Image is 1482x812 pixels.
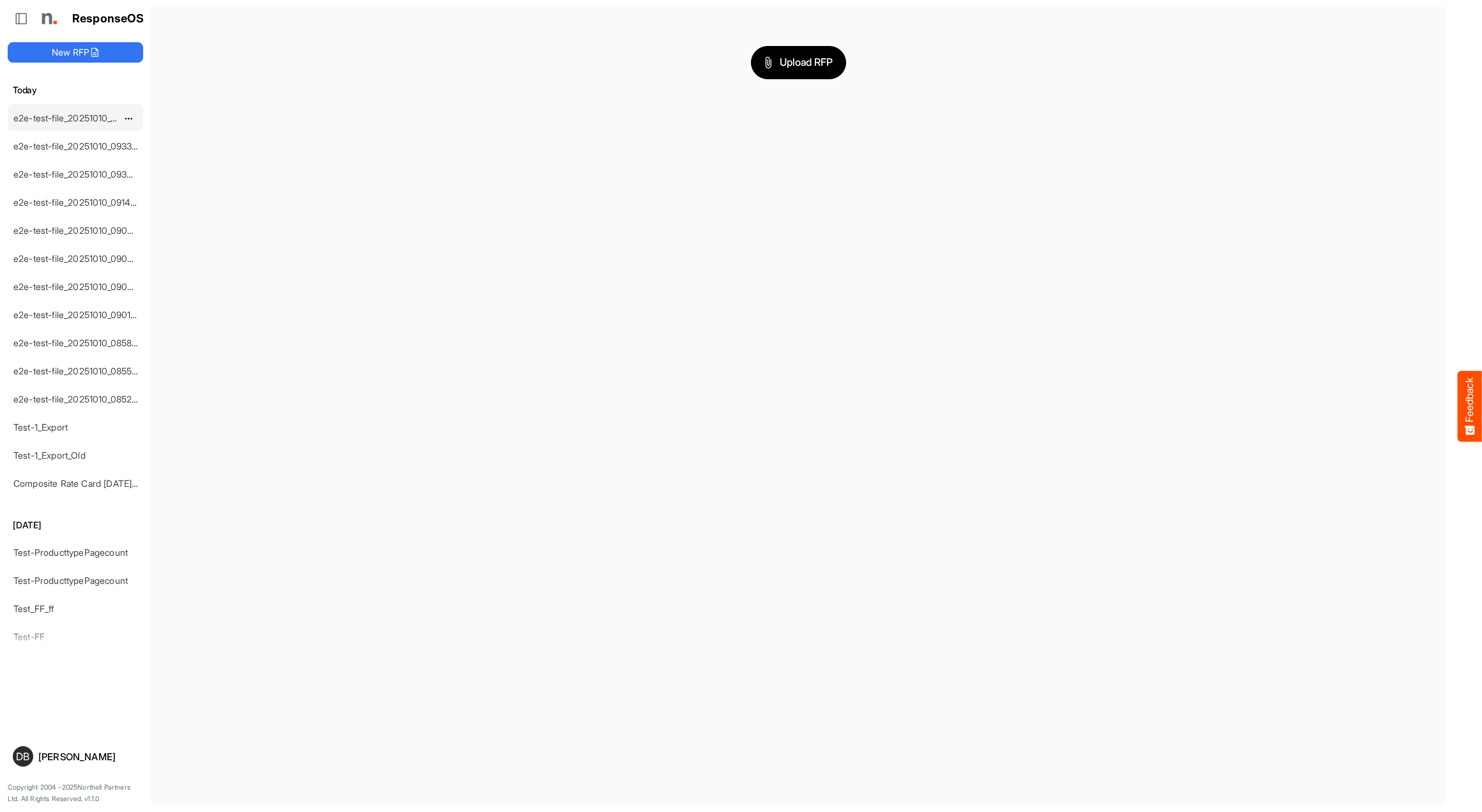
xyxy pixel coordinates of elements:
[13,309,142,320] a: e2e-test-file_20251010_090105
[13,603,54,614] a: Test_FF_ff
[35,6,61,31] img: Northell
[13,337,141,348] a: e2e-test-file_20251010_085818
[13,253,144,264] a: e2e-test-file_20251010_090643
[13,365,143,376] a: e2e-test-file_20251010_085532
[13,112,142,123] a: e2e-test-file_20251010_093657
[13,225,144,236] a: e2e-test-file_20251010_090930
[13,478,179,489] a: Composite Rate Card [DATE]_smaller (4)
[13,547,128,558] a: Test-ProducttypePagecount
[764,54,833,71] span: Upload RFP
[38,752,138,762] div: [PERSON_NAME]
[13,281,143,292] a: e2e-test-file_20251010_090357
[8,518,143,532] h6: [DATE]
[13,141,143,151] a: e2e-test-file_20251010_093330
[8,782,143,804] p: Copyright 2004 - 2025 Northell Partners Ltd. All Rights Reserved. v 1.1.0
[13,197,141,208] a: e2e-test-file_20251010_091437
[8,83,143,97] h6: Today
[8,42,143,63] button: New RFP
[13,169,144,180] a: e2e-test-file_20251010_093044
[72,12,144,26] h1: ResponseOS
[751,46,847,79] button: Upload RFP
[1458,371,1482,441] button: Feedback
[16,751,29,762] span: DB
[13,422,68,433] a: Test-1_Export
[13,575,128,586] a: Test-ProducttypePagecount
[122,112,135,125] button: dropdownbutton
[13,450,86,461] a: Test-1_Export_Old
[13,394,143,404] a: e2e-test-file_20251010_085239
